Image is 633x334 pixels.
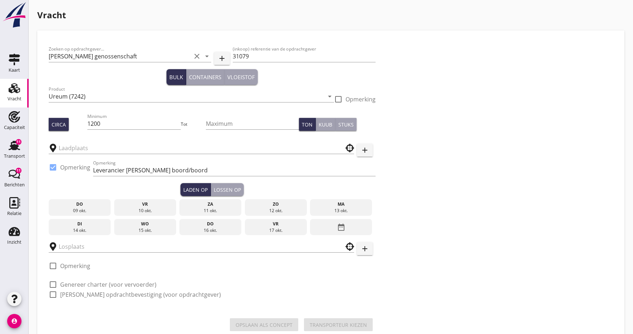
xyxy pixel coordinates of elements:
[93,164,376,176] input: Opmerking
[60,291,221,298] label: [PERSON_NAME] opdrachtbevestiging (voor opdrachtgever)
[181,221,240,227] div: do
[189,73,221,81] div: Containers
[337,221,346,234] i: date_range
[16,139,21,145] div: 11
[52,121,66,128] div: Circa
[193,52,201,61] i: clear
[246,207,305,214] div: 12 okt.
[302,121,313,128] div: Ton
[206,118,299,129] input: Maximum
[116,201,174,207] div: vr
[325,92,334,101] i: arrow_drop_down
[335,118,357,131] button: Stuks
[299,118,316,131] button: Ton
[49,51,191,62] input: Zoeken op opdrachtgever...
[246,201,305,207] div: zo
[224,69,258,85] button: Vloeistof
[316,118,335,131] button: Kuub
[7,240,21,244] div: Inzicht
[60,164,90,171] label: Opmerking
[16,168,21,173] div: 11
[183,186,208,194] div: Laden op
[227,73,255,81] div: Vloeistof
[59,241,334,252] input: Losplaats
[87,118,180,129] input: Minimum
[203,52,211,61] i: arrow_drop_down
[50,201,109,207] div: do
[116,227,174,234] div: 15 okt.
[181,227,240,234] div: 16 okt.
[50,221,109,227] div: di
[60,281,156,288] label: Genereer charter (voor vervoerder)
[312,201,371,207] div: ma
[60,262,90,269] label: Opmerking
[37,9,624,22] h1: Vracht
[9,68,20,72] div: Kaart
[59,142,334,154] input: Laadplaats
[8,96,21,101] div: Vracht
[116,207,174,214] div: 10 okt.
[166,69,186,85] button: Bulk
[7,211,21,216] div: Relatie
[319,121,332,128] div: Kuub
[49,118,69,131] button: Circa
[361,244,369,253] i: add
[246,227,305,234] div: 17 okt.
[218,54,226,63] i: add
[338,121,354,128] div: Stuks
[211,183,244,196] button: Lossen op
[50,207,109,214] div: 09 okt.
[4,182,25,187] div: Berichten
[214,186,241,194] div: Lossen op
[186,69,224,85] button: Containers
[4,154,25,158] div: Transport
[246,221,305,227] div: vr
[181,201,240,207] div: za
[180,183,211,196] button: Laden op
[50,227,109,234] div: 14 okt.
[49,91,324,102] input: Product
[361,146,369,154] i: add
[1,2,27,28] img: logo-small.a267ee39.svg
[233,51,375,62] input: (inkoop) referentie van de opdrachtgever
[181,121,206,128] div: Tot
[7,314,21,328] i: account_circle
[116,221,174,227] div: wo
[4,125,25,130] div: Capaciteit
[346,96,376,103] label: Opmerking
[169,73,183,81] div: Bulk
[312,207,371,214] div: 13 okt.
[181,207,240,214] div: 11 okt.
